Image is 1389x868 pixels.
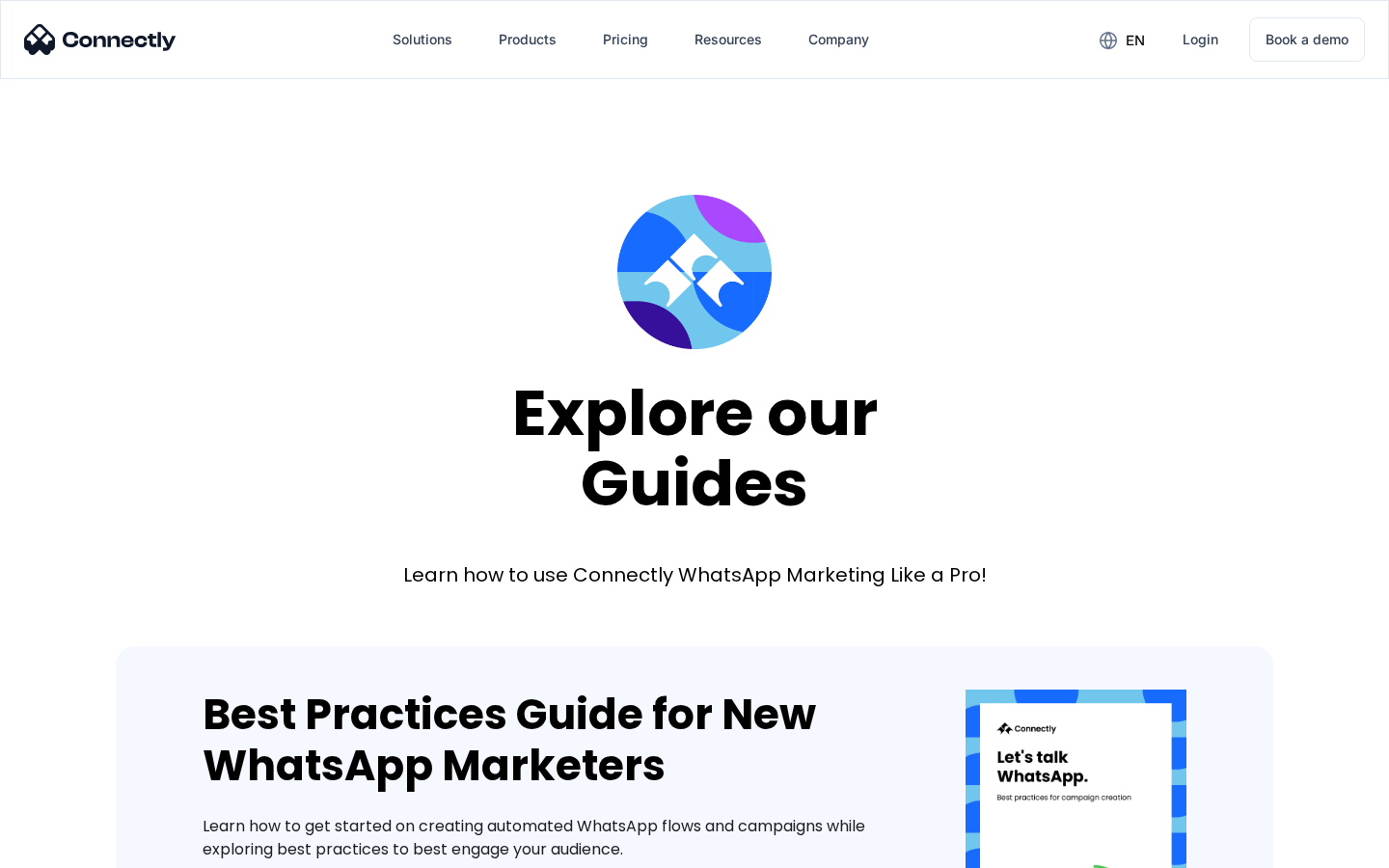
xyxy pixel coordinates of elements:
[1167,16,1234,63] a: Login
[603,26,648,53] div: Pricing
[499,26,557,53] div: Products
[512,378,878,518] div: Explore our Guides
[24,24,177,55] img: Connectly Logo
[203,815,908,861] div: Learn how to get started on creating automated WhatsApp flows and campaigns while exploring best ...
[403,561,987,588] div: Learn how to use Connectly WhatsApp Marketing Like a Pro!
[694,26,762,53] div: Resources
[203,690,908,792] div: Best Practices Guide for New WhatsApp Marketers
[19,834,116,861] aside: Language selected: English
[679,16,777,63] div: Resources
[1183,26,1218,53] div: Login
[808,26,869,53] div: Company
[793,16,885,63] div: Company
[587,16,664,63] a: Pricing
[39,834,116,861] ul: Language list
[1126,27,1145,54] div: en
[377,16,468,63] div: Solutions
[393,26,452,53] div: Solutions
[1249,17,1365,62] a: Book a demo
[1084,25,1159,54] div: en
[483,16,572,63] div: Products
